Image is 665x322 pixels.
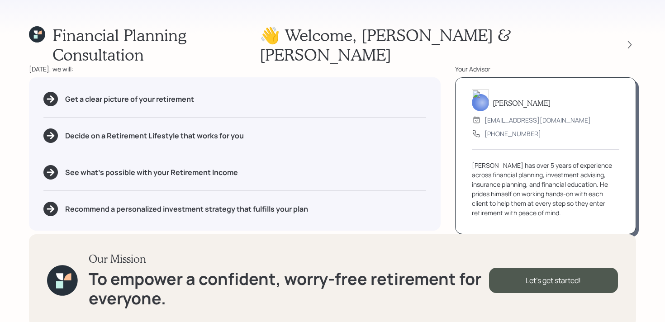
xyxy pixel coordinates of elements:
[89,252,489,265] h3: Our Mission
[260,25,607,64] h1: 👋 Welcome , [PERSON_NAME] & [PERSON_NAME]
[493,99,551,107] h5: [PERSON_NAME]
[65,132,244,140] h5: Decide on a Retirement Lifestyle that works for you
[484,115,591,125] div: [EMAIL_ADDRESS][DOMAIN_NAME]
[65,168,238,177] h5: See what's possible with your Retirement Income
[455,64,636,74] div: Your Advisor
[65,205,308,213] h5: Recommend a personalized investment strategy that fulfills your plan
[472,161,619,218] div: [PERSON_NAME] has over 5 years of experience across financial planning, investment advising, insu...
[89,269,489,308] h1: To empower a confident, worry-free retirement for everyone.
[52,25,260,64] h1: Financial Planning Consultation
[484,129,541,138] div: [PHONE_NUMBER]
[65,95,194,104] h5: Get a clear picture of your retirement
[489,268,618,293] div: Let's get started!
[29,64,441,74] div: [DATE], we will:
[472,90,489,111] img: michael-russo-headshot.png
